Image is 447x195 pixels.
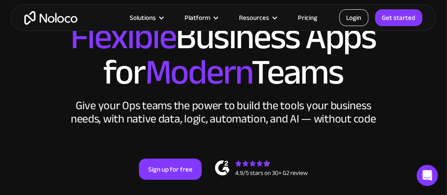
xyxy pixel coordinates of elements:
a: Pricing [287,12,328,23]
div: Platform [173,12,228,23]
h2: Business Apps for Teams [9,19,438,90]
a: Sign up for free [139,159,202,180]
div: Platform [185,12,210,23]
a: home [24,11,77,25]
div: Give your Ops teams the power to build the tools your business needs, with native data, logic, au... [69,99,378,126]
div: Solutions [130,12,156,23]
div: Resources [239,12,269,23]
span: Flexible [71,4,176,70]
a: Login [339,9,369,26]
a: Get started [375,9,423,26]
div: Resources [228,12,287,23]
div: Open Intercom Messenger [417,165,438,186]
div: Solutions [119,12,173,23]
span: Modern [145,39,252,105]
